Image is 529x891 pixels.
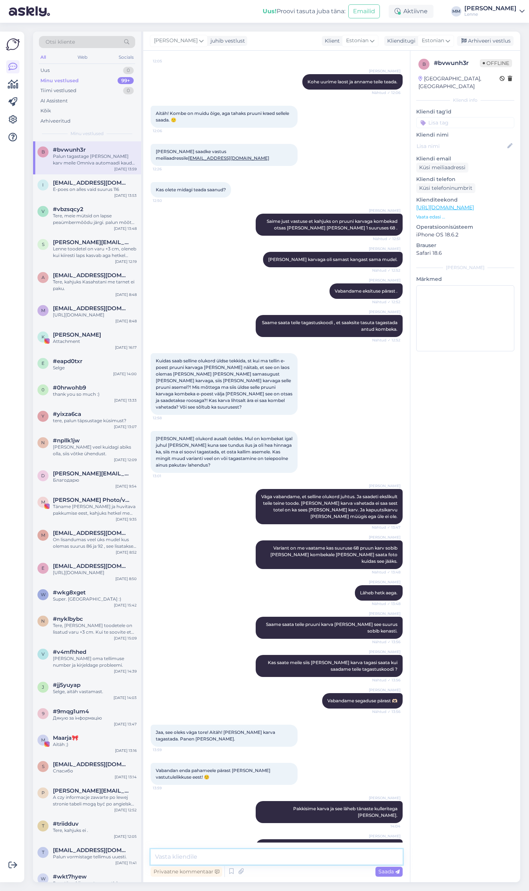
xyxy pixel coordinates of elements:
span: #bvwunh3r [53,146,86,153]
div: thank you so much :) [53,391,137,398]
div: Selge [53,365,137,371]
div: Küsi meiliaadressi [416,163,468,173]
span: S [42,764,44,769]
div: [DATE] 13:14 [115,774,137,780]
span: w [41,876,46,881]
span: Vabandame segaduse pärast 🫶🏻 [327,698,397,703]
span: [PERSON_NAME] [369,649,400,655]
div: Minu vestlused [40,77,79,84]
p: Klienditeekond [416,196,514,204]
div: [URL][DOMAIN_NAME] [53,569,137,576]
span: 12:58 [153,415,180,421]
div: 0 [123,87,134,94]
span: [PERSON_NAME] [369,535,400,540]
span: m [41,308,45,313]
div: [PERSON_NAME] oma tellimuse number ja kirjeldage probleemi. [53,655,137,669]
div: [DATE] 13:47 [114,721,137,727]
span: [PERSON_NAME] [369,833,400,839]
div: Спасибо [53,768,137,774]
div: Uus [40,67,50,74]
span: #npllk1jw [53,437,80,444]
span: Nähtud ✓ 13:48 [372,601,400,606]
input: Lisa tag [416,117,514,128]
span: [PERSON_NAME] [369,208,400,213]
div: [DATE] 15:42 [114,602,137,608]
span: #triidduv [53,821,79,827]
span: Jaa, see oleks väga tore! Aitäh! [PERSON_NAME] karva tagastada. Panen [PERSON_NAME]. [156,729,276,742]
span: Kohe uurime laost ja anname teile teada. [307,79,397,84]
div: [DATE] 12:52 [114,807,137,813]
span: 12:26 [153,166,180,172]
div: [URL][DOMAIN_NAME] [53,312,137,318]
span: 13:01 [153,473,180,479]
div: [DATE] 13:59 [114,166,137,172]
span: Saime just vastuse et kahjuks on pruuni karvaga kombekad otsas [PERSON_NAME] [PERSON_NAME] 1 suur... [267,218,399,231]
div: [DATE] 15:09 [114,635,137,641]
div: [DATE] 13:16 [115,748,137,753]
span: Nähtud ✓ 12:52 [372,299,400,305]
div: [DATE] 14:03 [114,695,137,700]
div: [DATE] 12:19 [115,259,137,264]
span: e [42,361,44,366]
div: Super. [GEOGRAPHIC_DATA] :) [53,596,137,602]
span: v [42,651,44,657]
div: Küsi telefoninumbrit [416,183,475,193]
span: M [41,737,45,743]
span: b [422,61,426,67]
b: Uus! [263,8,277,15]
span: p [42,790,45,796]
div: Attachment [53,338,137,345]
span: madara.vugule@gmail.com [53,530,129,536]
div: Arhiveeritud [40,117,71,125]
div: Tiimi vestlused [40,87,76,94]
span: n [41,618,45,624]
div: Tere, kahjuks ei . [53,827,137,834]
span: Kas saate meile siis [PERSON_NAME] karva tagasi saata kui saadame teile tagastuskoodi ? [268,660,399,672]
div: Aitäh ;) [53,741,137,748]
span: #nyklbybc [53,616,83,622]
div: [GEOGRAPHIC_DATA], [GEOGRAPHIC_DATA] [418,75,500,90]
span: triin.pollu12@gmail.com [53,847,129,854]
div: Kõik [40,107,51,115]
div: [DATE] 13:33 [114,398,137,403]
span: inita111@inbox.lv [53,180,129,186]
div: On lisandumas veel üks mudel kus olemas suurus 86 ja 92 , see lisatakse e-poodi kohe kui vallmis ... [53,536,137,550]
div: [DATE] 11:41 [115,860,137,866]
span: y [42,413,44,419]
a: [PERSON_NAME]Lenne [464,6,525,17]
span: 9 [42,711,44,716]
span: [PERSON_NAME] [369,611,400,616]
span: #wkt7hyew [53,873,87,880]
div: Tere, meie mütsid on lapse peaümbermõõdu järgi. palun mõõtke ära oma lapse peaümbermõõt [PERSON_N... [53,213,137,226]
span: svetlana-os@mail.ru [53,239,129,246]
span: w [41,592,46,597]
div: Klient [322,37,340,45]
span: #vbzsqcy2 [53,206,83,213]
span: Nähtud ✓ 12:51 [373,236,400,242]
div: Web [76,52,89,62]
div: A czy informacje zawarte po lewej stronie tabeli mogą być po angielsku/ polsku? [53,794,137,807]
span: [PERSON_NAME] [369,687,400,693]
div: [DATE] 12:05 [114,834,137,839]
span: e [42,565,44,571]
p: Brauser [416,242,514,249]
span: Pakkisime karva ja see läheb tänaste kulleritega [PERSON_NAME]. [293,806,399,818]
span: Vabandame eksituse pärast . [335,288,397,294]
p: Kliendi nimi [416,131,514,139]
span: 13:59 [153,785,180,791]
span: Variant on me vaatame kas suuruse 68 pruun karv sobib [PERSON_NAME] kombekale [PERSON_NAME] saata... [270,545,399,564]
span: [PERSON_NAME] [369,246,400,251]
span: diana.stopite@inbox.lv [53,470,129,477]
span: Nähtud ✓ 13:56 [372,709,400,714]
div: # bvwunh3r [434,59,480,68]
span: K [42,334,45,340]
span: Estonian [346,37,368,45]
span: #yixza6ca [53,411,81,417]
div: Privaatne kommentaar [151,867,222,877]
span: Nähtud ✓ 13:56 [372,639,400,645]
div: [PERSON_NAME] [416,264,514,271]
span: t [42,850,44,855]
p: Kliendi telefon [416,175,514,183]
span: #9mqg1um4 [53,708,89,715]
span: Kuidas saab selline olukord üldse tekkida, st kui ma tellin e-poest pruuni karvaga [PERSON_NAME] ... [156,358,294,410]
